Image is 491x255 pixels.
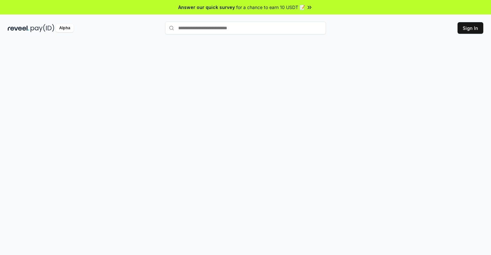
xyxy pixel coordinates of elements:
[56,24,74,32] div: Alpha
[458,22,483,34] button: Sign In
[178,4,235,11] span: Answer our quick survey
[236,4,305,11] span: for a chance to earn 10 USDT 📝
[8,24,29,32] img: reveel_dark
[31,24,54,32] img: pay_id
